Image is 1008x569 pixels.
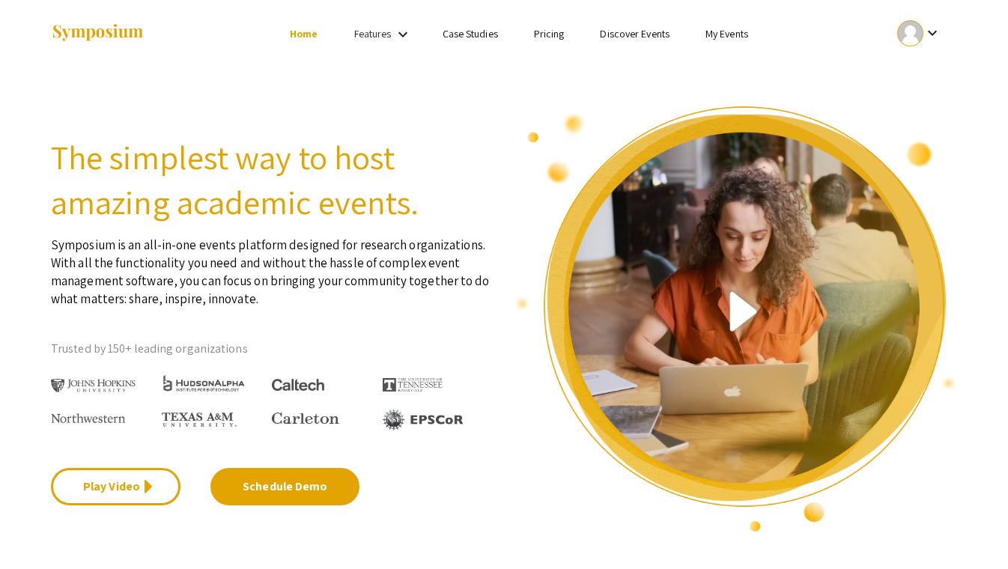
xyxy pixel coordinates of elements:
a: Pricing [534,27,565,40]
button: Expand account dropdown [881,16,957,50]
iframe: Chat [11,502,64,558]
a: Case Studies [443,27,498,40]
mat-icon: Expand account dropdown [923,24,941,42]
a: Discover Events [600,27,670,40]
img: Carleton [272,413,339,425]
p: Symposium is an all-in-one events platform designed for research organizations. With all the func... [51,225,493,308]
a: Play Video [51,468,180,505]
mat-icon: Expand Features list [394,25,412,43]
h2: The simplest way to host amazing academic events. [51,135,493,225]
a: Schedule Demo [210,468,359,505]
img: video overview of Symposium [515,105,957,533]
p: Trusted by 150+ leading organizations [51,338,493,360]
img: Caltech [272,379,324,392]
a: Home [290,27,318,40]
a: Features [354,27,392,40]
img: HudsonAlpha [162,374,246,392]
img: Texas A&M University [162,413,237,427]
img: EPSCOR [383,409,465,430]
img: Northwestern [51,413,126,422]
img: Symposium by ForagerOne [51,23,145,43]
img: The University of Tennessee [383,378,443,392]
a: My Events [705,27,748,40]
img: Johns Hopkins University [51,379,136,393]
